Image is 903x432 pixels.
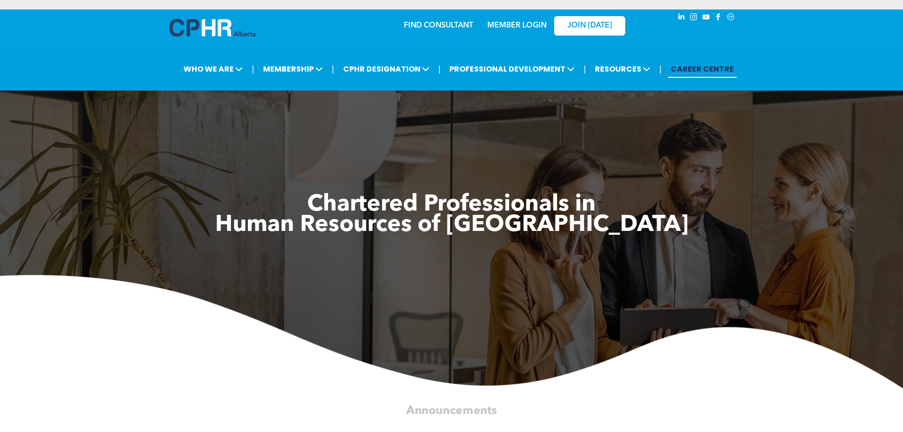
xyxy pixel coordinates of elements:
li: | [332,59,334,79]
img: A blue and white logo for cp alberta [169,19,255,37]
span: Chartered Professionals in [307,193,596,216]
a: FIND CONSULTANT [404,22,473,29]
a: linkedin [676,12,687,25]
span: Human Resources of [GEOGRAPHIC_DATA] [215,214,688,237]
li: | [252,59,254,79]
li: | [438,59,441,79]
a: instagram [689,12,699,25]
a: Social network [726,12,736,25]
a: facebook [713,12,724,25]
li: | [659,59,662,79]
span: PROFESSIONAL DEVELOPMENT [447,60,577,78]
span: WHO WE ARE [181,60,246,78]
li: | [584,59,586,79]
span: RESOURCES [592,60,653,78]
a: JOIN [DATE] [554,16,625,36]
span: MEMBERSHIP [260,60,326,78]
a: CAREER CENTRE [668,60,737,78]
span: JOIN [DATE] [567,21,612,30]
span: CPHR DESIGNATION [340,60,432,78]
a: MEMBER LOGIN [487,22,547,29]
span: Announcements [406,404,497,416]
a: youtube [701,12,711,25]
